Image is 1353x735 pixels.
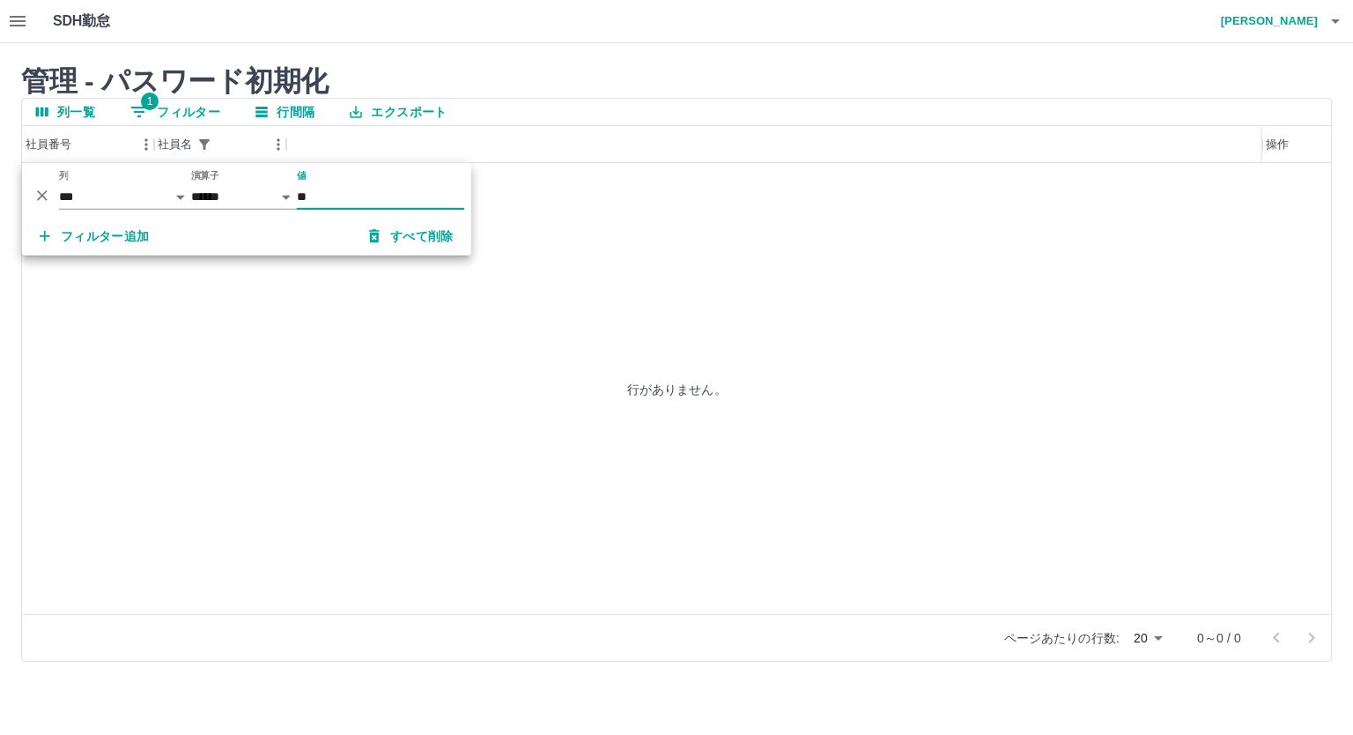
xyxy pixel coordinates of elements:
div: 1件のフィルターを適用中 [192,132,217,157]
div: 20 [1127,626,1169,651]
div: 操作 [1266,126,1289,163]
label: 演算子 [191,168,219,182]
h2: 管理 - パスワード初期化 [21,64,1332,98]
button: ソート [72,132,97,157]
div: 社員名 [154,126,286,163]
div: 操作 [1262,126,1331,163]
div: 行がありません。 [22,163,1331,615]
p: 0～0 / 0 [1197,629,1241,647]
button: エクスポート [336,99,461,125]
p: ページあたりの行数: [1004,629,1120,647]
button: 行間隔 [241,99,329,125]
div: 社員番号 [22,126,154,163]
label: 列 [59,168,69,182]
button: メニュー [265,131,292,158]
span: 1 [141,93,159,110]
button: メニュー [133,131,159,158]
div: 社員番号 [26,126,72,163]
button: すべて削除 [355,220,468,252]
button: フィルター追加 [26,220,164,252]
button: フィルター表示 [192,132,217,157]
label: 値 [297,168,307,182]
button: フィルター表示 [116,99,234,125]
button: ソート [217,132,241,157]
div: 社員名 [158,126,192,163]
button: 列選択 [22,99,109,125]
button: 削除 [29,182,55,208]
